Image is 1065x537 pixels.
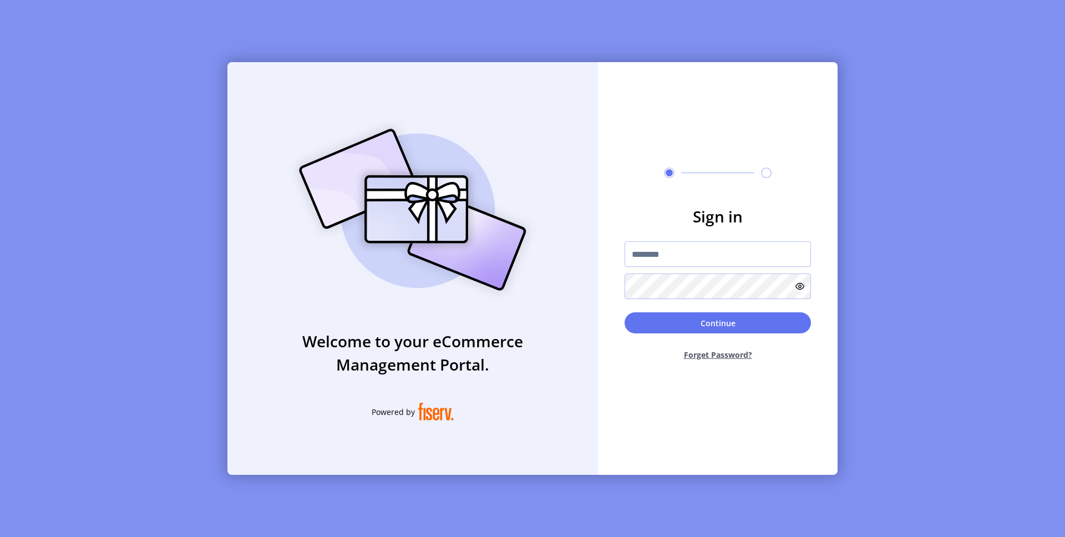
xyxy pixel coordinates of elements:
[625,312,811,333] button: Continue
[372,406,415,418] span: Powered by
[625,205,811,228] h3: Sign in
[227,330,598,376] h3: Welcome to your eCommerce Management Portal.
[625,340,811,369] button: Forget Password?
[282,116,543,303] img: card_Illustration.svg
